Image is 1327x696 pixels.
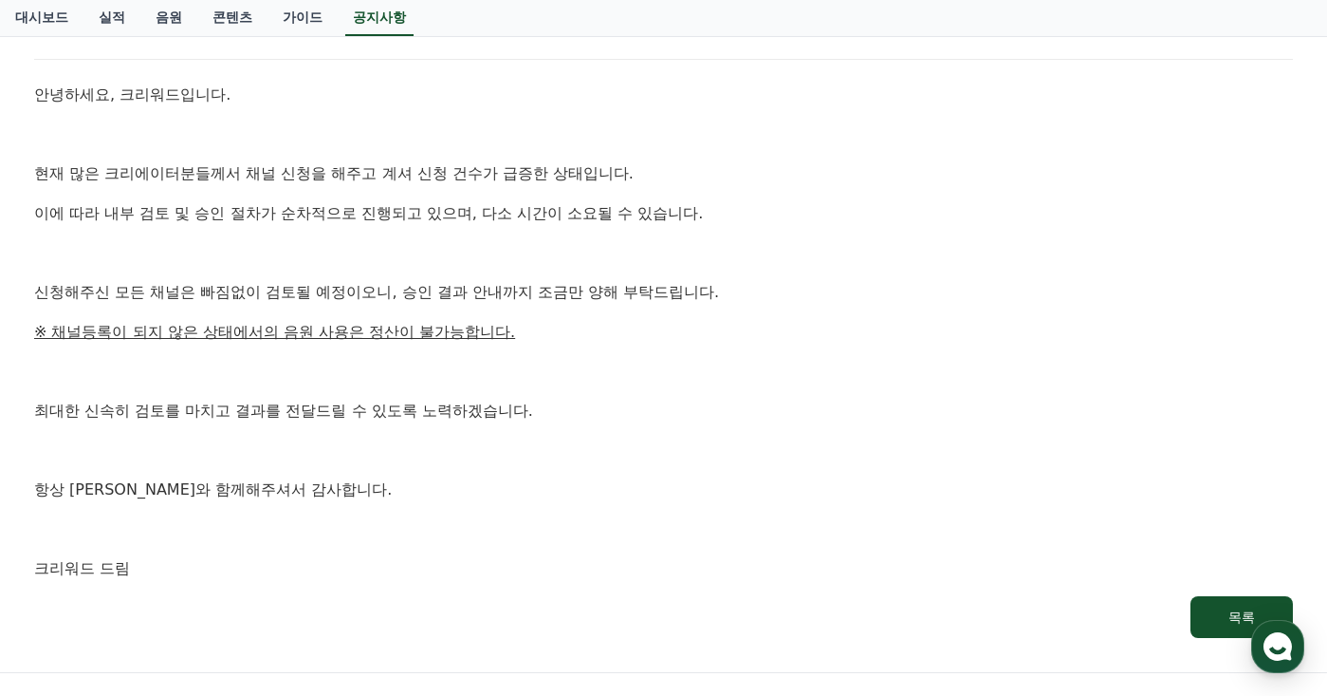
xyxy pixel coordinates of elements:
[34,596,1293,638] a: 목록
[34,83,1293,107] p: 안녕하세요, 크리워드입니다.
[34,556,1293,581] p: 크리워드 드림
[60,567,71,582] span: 홈
[34,323,515,341] u: ※ 채널등록이 되지 않은 상태에서의 음원 사용은 정산이 불가능합니다.
[34,478,1293,502] p: 항상 [PERSON_NAME]와 함께해주셔서 감사합니다.
[34,201,1293,226] p: 이에 따라 내부 검토 및 승인 절차가 순차적으로 진행되고 있으며, 다소 시간이 소요될 수 있습니다.
[245,538,364,586] a: 설정
[1190,596,1293,638] button: 목록
[34,280,1293,305] p: 신청해주신 모든 채널은 빠짐없이 검토될 예정이오니, 승인 결과 안내까지 조금만 양해 부탁드립니다.
[34,399,1293,423] p: 최대한 신속히 검토를 마치고 결과를 전달드릴 수 있도록 노력하겠습니다.
[293,567,316,582] span: 설정
[6,538,125,586] a: 홈
[125,538,245,586] a: 대화
[174,568,196,583] span: 대화
[1228,608,1255,627] div: 목록
[34,161,1293,186] p: 현재 많은 크리에이터분들께서 채널 신청을 해주고 계셔 신청 건수가 급증한 상태입니다.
